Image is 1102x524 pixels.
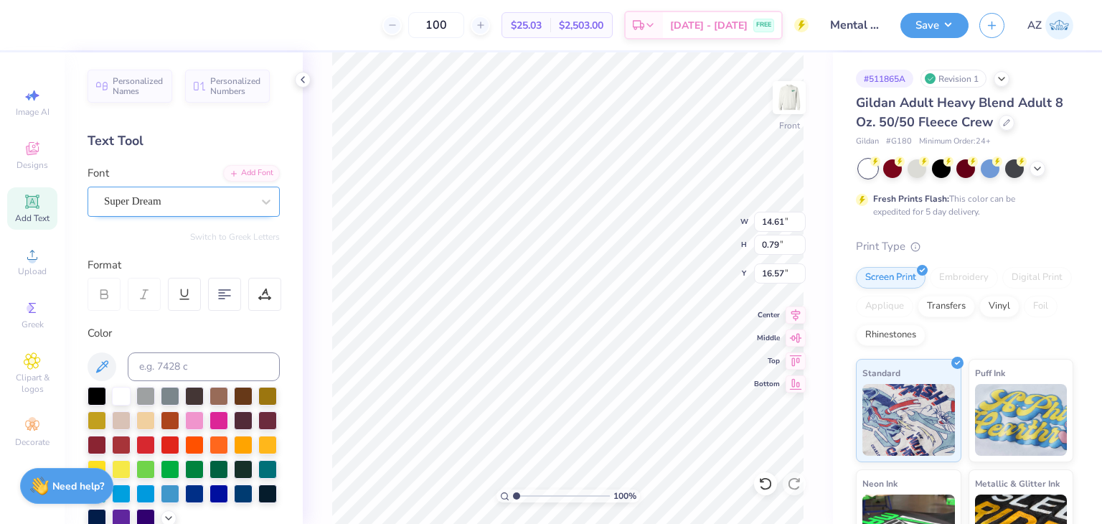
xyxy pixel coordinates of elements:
div: Digital Print [1002,267,1072,289]
strong: Fresh Prints Flash: [873,193,949,205]
span: Personalized Numbers [210,76,261,96]
div: Applique [856,296,913,317]
input: e.g. 7428 c [128,352,280,381]
span: Personalized Names [113,76,164,96]
div: Screen Print [856,267,926,289]
a: AZ [1027,11,1073,39]
button: Save [900,13,969,38]
span: Gildan [856,136,879,148]
span: $2,503.00 [559,18,603,33]
span: [DATE] - [DATE] [670,18,748,33]
span: Upload [18,266,47,277]
span: Clipart & logos [7,372,57,395]
span: Minimum Order: 24 + [919,136,991,148]
div: Print Type [856,238,1073,255]
span: Greek [22,319,44,330]
span: Image AI [16,106,50,118]
img: Puff Ink [975,384,1068,456]
span: # G180 [886,136,912,148]
div: Color [88,325,280,342]
div: Transfers [918,296,975,317]
button: Switch to Greek Letters [190,231,280,243]
span: FREE [756,20,771,30]
span: 100 % [613,490,636,502]
span: Neon Ink [862,476,898,491]
span: Bottom [754,379,780,389]
span: $25.03 [511,18,542,33]
div: Revision 1 [920,70,986,88]
span: Gildan Adult Heavy Blend Adult 8 Oz. 50/50 Fleece Crew [856,94,1063,131]
div: # 511865A [856,70,913,88]
div: Text Tool [88,131,280,151]
img: Addie Zoellner [1045,11,1073,39]
div: Add Font [223,165,280,182]
span: Top [754,356,780,366]
span: Center [754,310,780,320]
div: Embroidery [930,267,998,289]
input: – – [408,12,464,38]
span: Metallic & Glitter Ink [975,476,1060,491]
strong: Need help? [52,479,104,493]
div: Foil [1024,296,1058,317]
div: Front [779,119,800,132]
img: Front [775,83,804,112]
div: Format [88,257,281,273]
div: This color can be expedited for 5 day delivery. [873,192,1050,218]
span: AZ [1027,17,1042,34]
span: Puff Ink [975,365,1005,380]
div: Vinyl [979,296,1019,317]
input: Untitled Design [819,11,890,39]
label: Font [88,165,109,182]
span: Standard [862,365,900,380]
span: Designs [17,159,48,171]
span: Add Text [15,212,50,224]
span: Middle [754,333,780,343]
span: Decorate [15,436,50,448]
div: Rhinestones [856,324,926,346]
img: Standard [862,384,955,456]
